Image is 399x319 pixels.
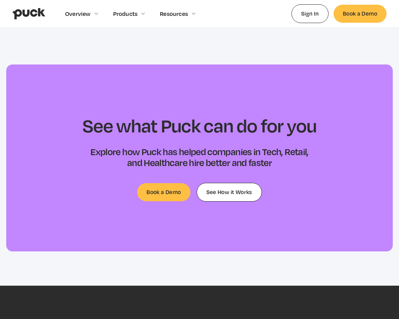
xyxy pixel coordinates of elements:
h2: See what Puck can do for you [82,114,316,136]
a: Sign In [291,4,329,23]
h3: Explore how Puck has helped companies in Tech, Retail, and Healthcare hire better and faster [89,146,310,168]
div: Resources [160,10,188,17]
a: See How it Works [197,183,262,201]
a: Book a Demo [137,183,190,201]
a: Book a Demo [334,5,387,22]
div: Products [113,10,138,17]
div: Overview [65,10,91,17]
